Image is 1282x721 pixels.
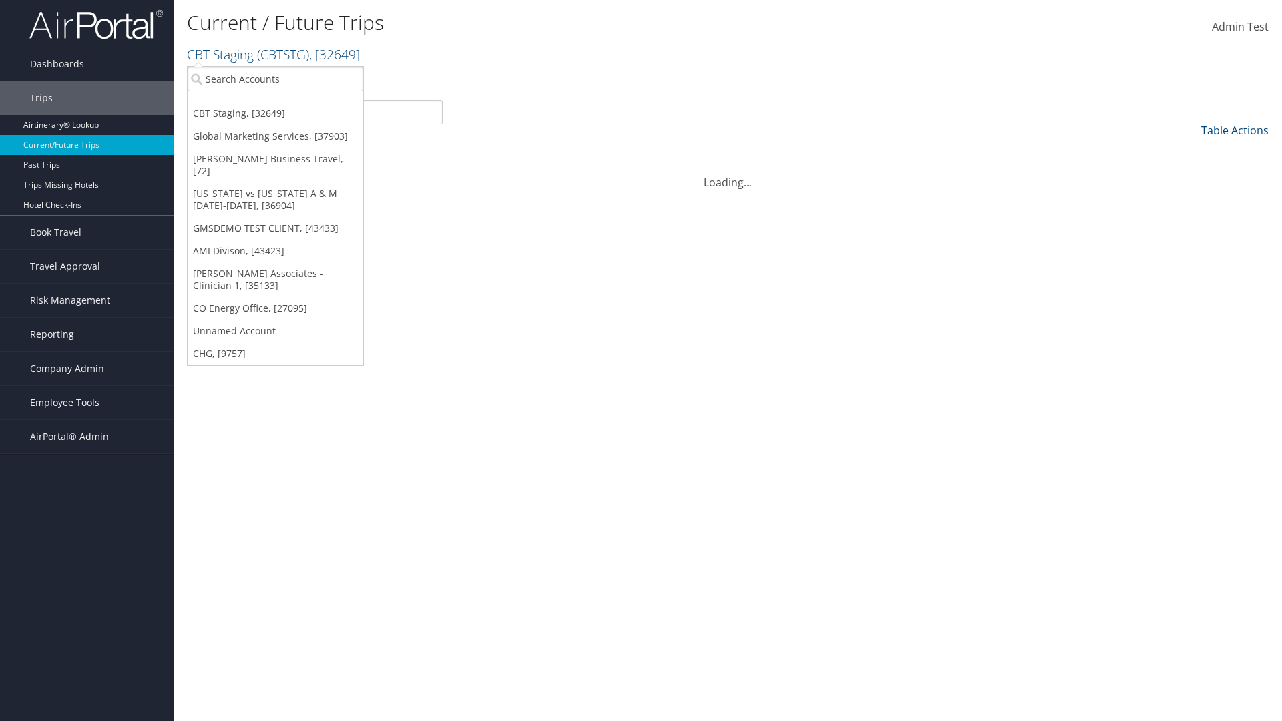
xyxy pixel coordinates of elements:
p: Filter: [187,70,908,87]
img: airportal-logo.png [29,9,163,40]
span: Travel Approval [30,250,100,283]
a: CBT Staging [187,45,360,63]
span: Admin Test [1212,19,1269,34]
span: , [ 32649 ] [309,45,360,63]
a: Unnamed Account [188,320,363,342]
a: CHG, [9757] [188,342,363,365]
a: GMSDEMO TEST CLIENT, [43433] [188,217,363,240]
a: CO Energy Office, [27095] [188,297,363,320]
a: CBT Staging, [32649] [188,102,363,125]
a: [PERSON_NAME] Associates - Clinician 1, [35133] [188,262,363,297]
span: Dashboards [30,47,84,81]
span: Reporting [30,318,74,351]
span: Company Admin [30,352,104,385]
input: Search Accounts [188,67,363,91]
div: Loading... [187,158,1269,190]
a: Admin Test [1212,7,1269,48]
a: Table Actions [1201,123,1269,138]
span: Book Travel [30,216,81,249]
span: AirPortal® Admin [30,420,109,453]
a: Global Marketing Services, [37903] [188,125,363,148]
a: [US_STATE] vs [US_STATE] A & M [DATE]-[DATE], [36904] [188,182,363,217]
span: ( CBTSTG ) [257,45,309,63]
a: AMI Divison, [43423] [188,240,363,262]
h1: Current / Future Trips [187,9,908,37]
span: Trips [30,81,53,115]
span: Employee Tools [30,386,99,419]
span: Risk Management [30,284,110,317]
a: [PERSON_NAME] Business Travel, [72] [188,148,363,182]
